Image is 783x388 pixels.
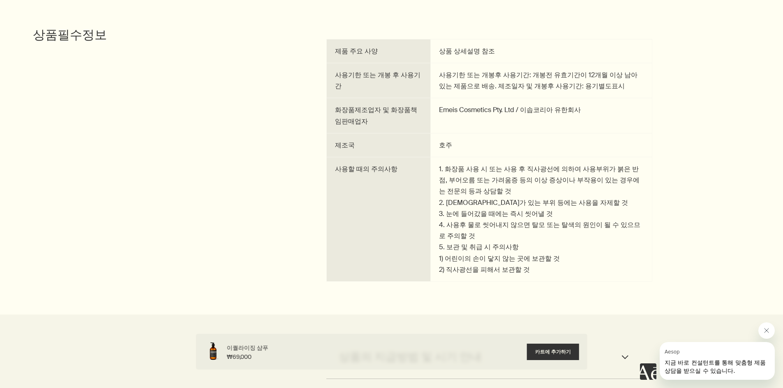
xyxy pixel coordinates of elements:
iframe: 내용 없음 [640,363,656,380]
p: 제품 주요 사양 [335,47,378,55]
div: Aesop님의 말: "지금 바로 컨설턴트를 통해 맞춤형 제품 상담을 받으실 수 있습니다.". 대화를 계속하려면 메시징 창을 엽니다. [640,322,775,380]
img: Equalising Shampoo with pump [206,342,221,361]
p: 제조국 [335,141,355,149]
h2: 상품필수정보 [33,27,261,43]
span: 이퀄라이징 샴푸 [226,344,268,352]
p: 사용할 때의 주의사항 [335,165,397,173]
p: 1. 화장품 사용 시 또는 사용 후 직사광선에 의하여 사용부위가 붉은 반점, 부어오름 또는 가려움증 등의 이상 증상이나 부작용이 있는 경우에는 전문의 등과 상담할 것 2. [... [439,165,640,274]
button: 카트에 추가하기 - ₩69,000 [527,344,579,360]
p: 사용기한 또는 개봉 후 사용기간 [335,71,420,90]
iframe: Aesop의 메시지 닫기 [758,322,775,339]
p: 상품 상세설명 참조 [439,47,495,55]
p: Emeis Cosmetics Pty. Ltd / 이솝코리아 유한회사 [439,106,581,114]
p: 화장품제조업자 및 화장품책임판매업자 [335,106,417,125]
iframe: Aesop의 메시지 [660,342,775,380]
span: ₩69,000 [226,353,251,361]
p: 사용기한 또는 개봉후 사용기간: 개봉전 유효기간이 12개월 이상 남아있는 제품으로 배송. 제조일자 및 개봉후 사용기간: 용기별도표시 [439,71,637,90]
p: 호주 [439,141,452,149]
